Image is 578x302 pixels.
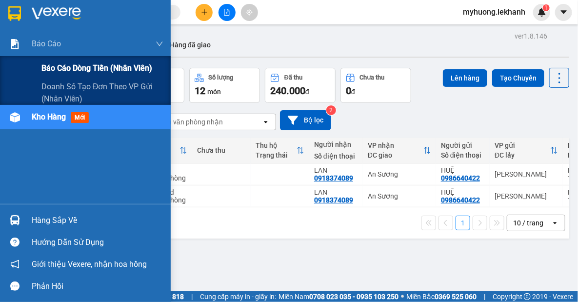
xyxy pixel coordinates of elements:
div: LAN [314,188,358,196]
div: Người nhận [314,141,358,148]
span: | [484,291,485,302]
th: Toggle SortBy [251,138,309,163]
div: An Sương [368,170,431,178]
div: Chưa thu [360,74,385,81]
sup: 1 [543,4,550,11]
div: HUỆ [441,188,485,196]
div: Trạng thái [256,151,297,159]
span: 240.000 [270,85,305,97]
div: Số lượng [209,74,234,81]
span: 1 [544,4,548,11]
button: Số lượng12món [189,68,260,103]
div: [PERSON_NAME] [495,170,558,178]
div: [PERSON_NAME] [495,192,558,200]
div: Đã thu [284,74,302,81]
div: ver 1.8.146 [515,31,547,41]
svg: open [262,118,270,126]
span: down [156,40,163,48]
span: message [10,282,20,291]
span: | [191,291,193,302]
img: warehouse-icon [10,215,20,225]
span: copyright [524,293,531,300]
span: Báo cáo dòng tiền (nhân viên) [41,62,152,74]
button: caret-down [555,4,572,21]
span: ⚪️ [401,295,404,299]
span: question-circle [10,238,20,247]
span: đ [305,88,309,96]
svg: open [551,219,559,227]
button: 1 [456,216,470,230]
img: logo-vxr [8,6,21,21]
button: plus [196,4,213,21]
div: ĐC giao [368,151,423,159]
div: 0986640422 [441,174,480,182]
div: Hàng sắp về [32,213,163,228]
span: Miền Bắc [406,291,477,302]
div: Số điện thoại [314,152,358,160]
div: HUỆ [441,166,485,174]
div: 0986640422 [441,196,480,204]
th: Toggle SortBy [490,138,563,163]
span: 0 [346,85,351,97]
div: VP nhận [368,141,423,149]
button: Đã thu240.000đ [265,68,336,103]
span: caret-down [559,8,568,17]
div: LAN [314,166,358,174]
span: mới [71,112,89,123]
span: Miền Nam [279,291,399,302]
div: 10 / trang [513,218,543,228]
div: Chưa thu [197,146,246,154]
span: Cung cấp máy in - giấy in: [200,291,276,302]
div: Phản hồi [32,279,163,294]
div: Thu hộ [256,141,297,149]
div: VP gửi [495,141,550,149]
div: Chọn văn phòng nhận [156,117,223,127]
span: Giới thiệu Vexere, nhận hoa hồng [32,258,147,270]
div: ĐC lấy [495,151,550,159]
button: Lên hàng [443,69,487,87]
button: Hàng đã giao [162,33,219,57]
span: 12 [195,85,205,97]
strong: 0369 525 060 [435,293,477,301]
img: icon-new-feature [538,8,546,17]
button: aim [241,4,258,21]
span: Báo cáo [32,38,61,50]
strong: 0708 023 035 - 0935 103 250 [309,293,399,301]
button: Bộ lọc [280,110,331,130]
img: warehouse-icon [10,112,20,122]
button: Tạo Chuyến [492,69,544,87]
button: Chưa thu0đ [340,68,411,103]
span: đ [351,88,355,96]
span: file-add [223,9,230,16]
div: An Sương [368,192,431,200]
span: Kho hàng [32,112,66,121]
span: món [207,88,221,96]
div: Số điện thoại [441,151,485,159]
div: 0918374089 [314,174,353,182]
div: Hướng dẫn sử dụng [32,235,163,250]
th: Toggle SortBy [363,138,436,163]
button: file-add [219,4,236,21]
span: aim [246,9,253,16]
span: notification [10,260,20,269]
span: myhuong.lekhanh [455,6,533,18]
sup: 2 [326,105,336,115]
span: Doanh số tạo đơn theo VP gửi (nhân viên) [41,81,163,105]
img: solution-icon [10,39,20,49]
div: Người gửi [441,141,485,149]
div: 0918374089 [314,196,353,204]
span: plus [201,9,208,16]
